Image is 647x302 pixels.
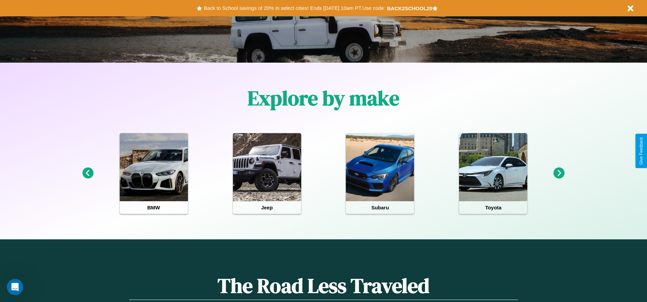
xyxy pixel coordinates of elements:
[387,5,432,11] b: BACK2SCHOOL20
[639,137,644,165] div: Give Feedback
[129,272,517,300] h1: The Road Less Traveled
[120,201,188,214] h4: BMW
[346,201,414,214] h4: Subaru
[233,201,301,214] h4: Jeep
[248,84,399,112] h1: Explore by make
[202,3,387,13] button: Back to School savings of 20% in select cities! Ends [DATE] 10am PT.Use code:
[7,279,23,295] iframe: Intercom live chat
[459,201,527,214] h4: Toyota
